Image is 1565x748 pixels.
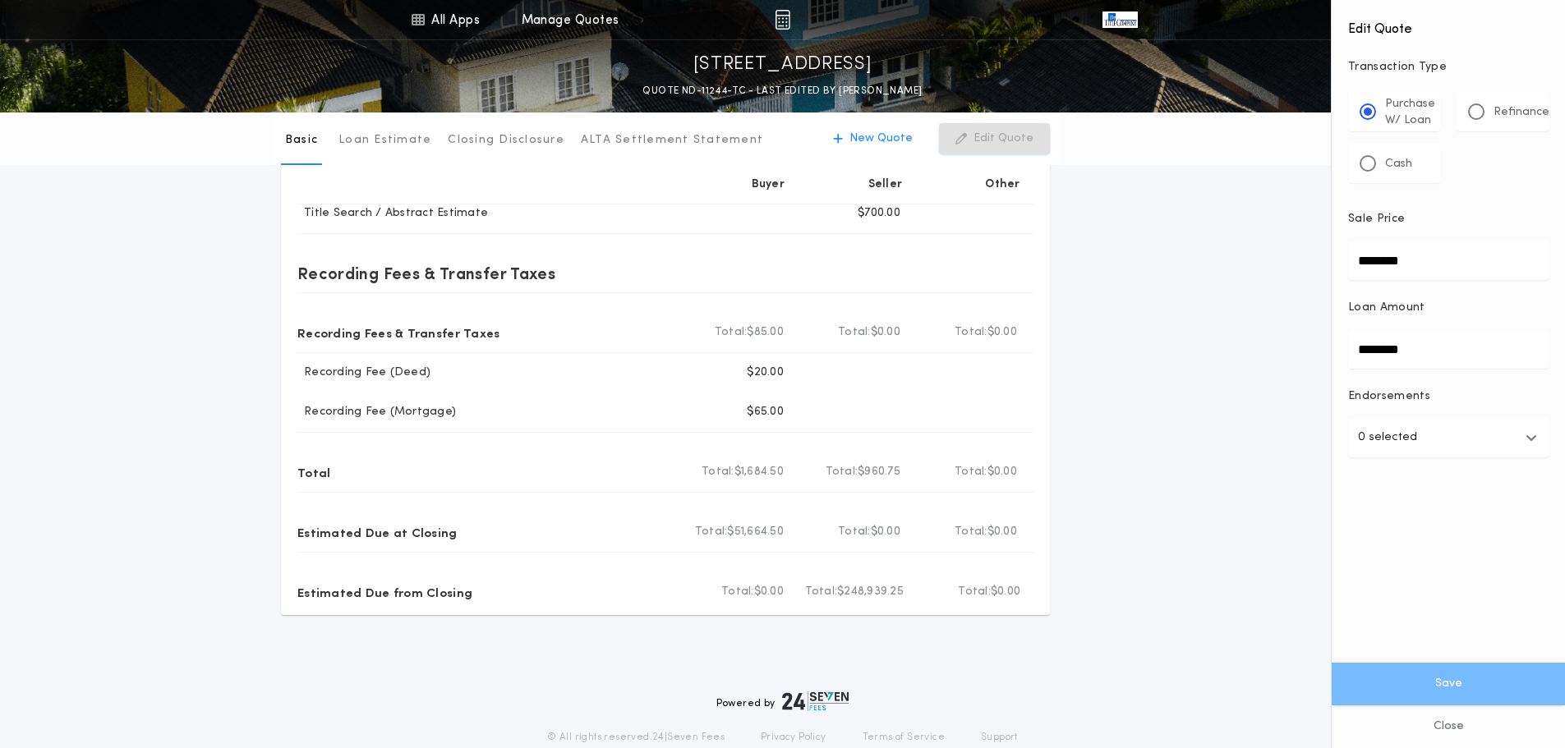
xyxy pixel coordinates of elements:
[752,177,785,193] p: Buyer
[297,579,472,605] p: Estimated Due from Closing
[1494,104,1549,121] p: Refinance
[448,132,564,149] p: Closing Disclosure
[297,459,330,485] p: Total
[716,691,849,711] div: Powered by
[858,464,900,480] span: $960.75
[1348,329,1549,369] input: Loan Amount
[863,731,945,744] a: Terms of Service
[727,524,784,540] span: $51,664.50
[939,123,1050,154] button: Edit Quote
[805,584,838,600] b: Total:
[838,524,871,540] b: Total:
[871,524,900,540] span: $0.00
[974,131,1033,147] p: Edit Quote
[581,132,763,149] p: ALTA Settlement Statement
[695,524,728,540] b: Total:
[775,10,790,30] img: img
[297,365,430,381] p: Recording Fee (Deed)
[285,132,318,149] p: Basic
[1332,663,1565,705] button: Save
[955,464,987,480] b: Total:
[871,324,900,341] span: $0.00
[642,83,922,99] p: QUOTE ND-11244-TC - LAST EDITED BY [PERSON_NAME]
[297,319,500,346] p: Recording Fees & Transfer Taxes
[837,584,904,600] span: $248,939.25
[734,464,784,480] span: $1,684.50
[782,691,849,711] img: logo
[838,324,871,341] b: Total:
[817,123,929,154] button: New Quote
[849,131,913,147] p: New Quote
[868,177,903,193] p: Seller
[747,404,784,420] p: $65.00
[958,584,991,600] b: Total:
[826,464,858,480] b: Total:
[297,260,555,287] p: Recording Fees & Transfer Taxes
[1348,10,1549,39] h4: Edit Quote
[1332,705,1565,748] button: Close
[747,324,784,341] span: $85.00
[1348,211,1405,227] p: Sale Price
[987,524,1017,540] span: $0.00
[1348,59,1549,76] p: Transaction Type
[715,324,748,341] b: Total:
[297,519,458,545] p: Estimated Due at Closing
[955,324,987,341] b: Total:
[1348,241,1549,280] input: Sale Price
[991,584,1020,600] span: $0.00
[761,731,826,744] a: Privacy Policy
[747,365,784,381] p: $20.00
[1385,156,1412,172] p: Cash
[297,205,488,222] p: Title Search / Abstract Estimate
[297,404,456,420] p: Recording Fee (Mortgage)
[858,205,900,222] p: $700.00
[1102,11,1137,28] img: vs-icon
[1385,96,1435,129] p: Purchase W/ Loan
[702,464,734,480] b: Total:
[1348,388,1549,405] p: Endorsements
[721,584,754,600] b: Total:
[986,177,1020,193] p: Other
[987,464,1017,480] span: $0.00
[1358,428,1417,447] p: 0 selected
[1348,300,1425,316] p: Loan Amount
[754,584,784,600] span: $0.00
[955,524,987,540] b: Total:
[981,731,1018,744] a: Support
[1348,418,1549,457] button: 0 selected
[987,324,1017,341] span: $0.00
[547,731,725,744] p: © All rights reserved. 24|Seven Fees
[338,132,431,149] p: Loan Estimate
[693,52,872,78] p: [STREET_ADDRESS]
